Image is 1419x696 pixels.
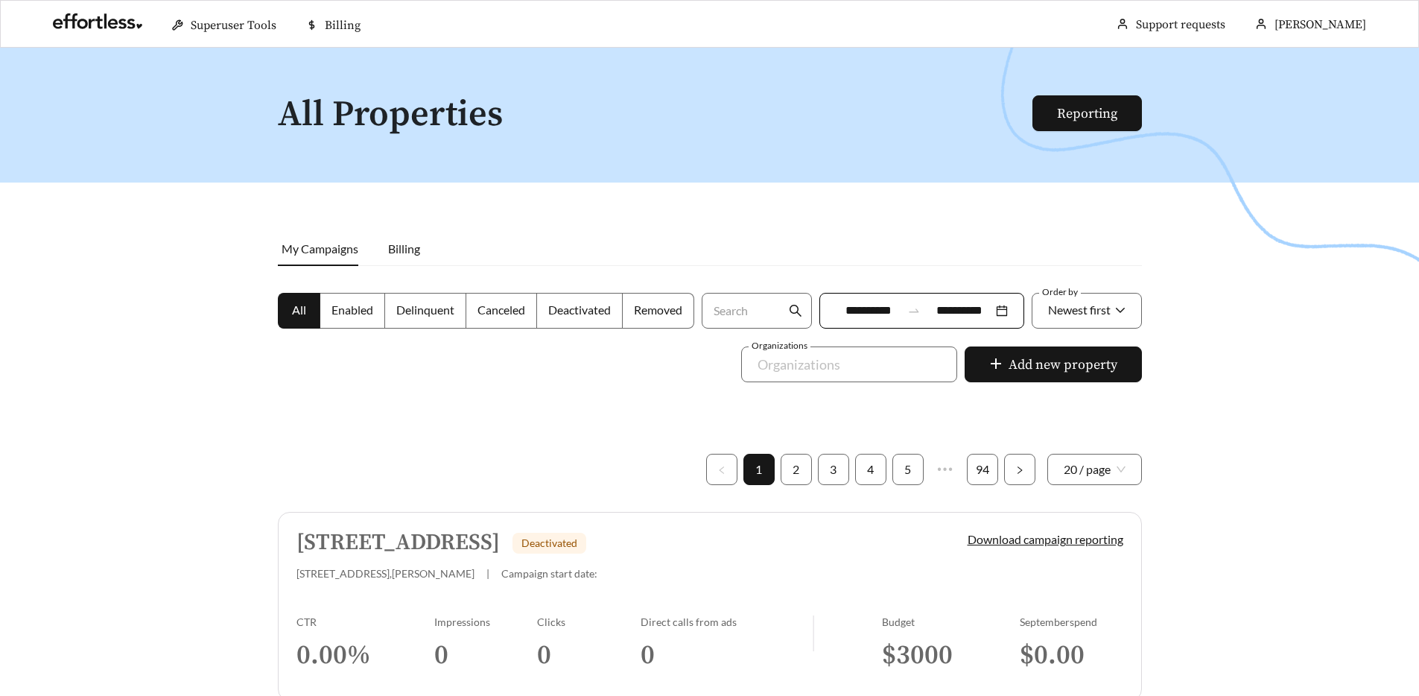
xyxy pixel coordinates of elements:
[706,454,737,485] button: left
[882,616,1020,628] div: Budget
[968,532,1123,546] a: Download campaign reporting
[434,639,538,672] h3: 0
[1048,303,1111,317] span: Newest first
[641,616,813,628] div: Direct calls from ads
[781,454,812,485] li: 2
[882,639,1020,672] h3: $ 3000
[1004,454,1035,485] button: right
[282,241,358,256] span: My Campaigns
[325,18,361,33] span: Billing
[744,455,774,484] a: 1
[856,455,886,484] a: 4
[296,531,500,555] h5: [STREET_ADDRESS]
[434,616,538,628] div: Impressions
[331,303,373,317] span: Enabled
[296,616,434,628] div: CTR
[989,357,1003,373] span: plus
[819,455,848,484] a: 3
[818,454,849,485] li: 3
[296,567,474,580] span: [STREET_ADDRESS] , [PERSON_NAME]
[907,304,921,317] span: swap-right
[968,455,997,484] a: 94
[1047,454,1142,485] div: Page Size
[789,304,802,317] span: search
[396,303,454,317] span: Delinquent
[537,616,641,628] div: Clicks
[1015,466,1024,475] span: right
[1064,455,1126,484] span: 20 / page
[813,616,814,651] img: line
[907,304,921,317] span: to
[967,454,998,485] li: 94
[1009,355,1117,375] span: Add new property
[292,303,306,317] span: All
[1020,639,1123,672] h3: $ 0.00
[893,455,923,484] a: 5
[501,567,597,580] span: Campaign start date:
[965,347,1142,382] button: plusAdd new property
[486,567,489,580] span: |
[296,639,434,672] h3: 0.00 %
[781,455,811,484] a: 2
[521,537,577,549] span: Deactivated
[892,454,924,485] li: 5
[191,18,276,33] span: Superuser Tools
[548,303,611,317] span: Deactivated
[477,303,525,317] span: Canceled
[641,639,813,672] h3: 0
[537,639,641,672] h3: 0
[1020,616,1123,628] div: September spend
[717,466,726,475] span: left
[743,454,775,485] li: 1
[1274,17,1366,32] span: [PERSON_NAME]
[1004,454,1035,485] li: Next Page
[706,454,737,485] li: Previous Page
[1136,17,1225,32] a: Support requests
[855,454,886,485] li: 4
[930,454,961,485] li: Next 5 Pages
[930,454,961,485] span: •••
[634,303,682,317] span: Removed
[388,241,420,256] span: Billing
